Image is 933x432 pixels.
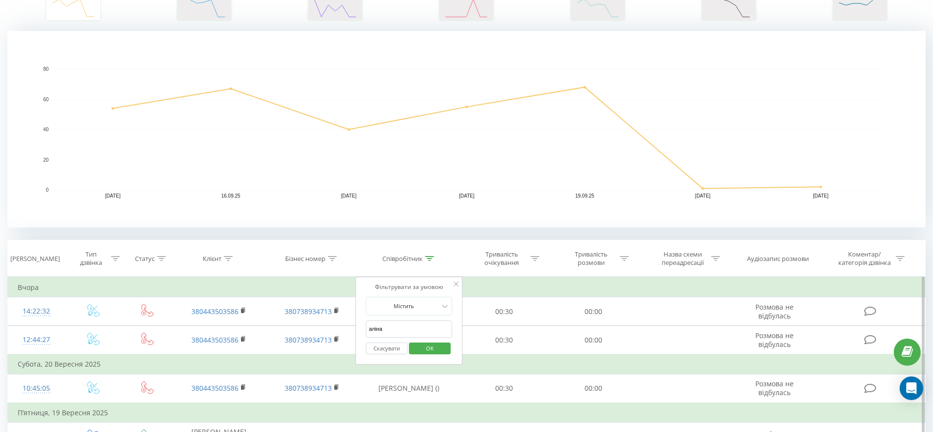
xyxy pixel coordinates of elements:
span: Розмова не відбулась [755,331,794,349]
td: 00:00 [549,326,639,355]
a: 380738934713 [285,335,332,345]
text: 20 [43,157,49,163]
input: Введіть значення [366,320,453,338]
button: OK [409,343,451,355]
text: [DATE] [105,193,121,199]
td: Субота, 20 Вересня 2025 [8,354,926,374]
text: [DATE] [459,193,475,199]
div: Тип дзвінка [74,250,108,267]
div: Бізнес номер [285,255,325,263]
a: 380738934713 [285,383,332,393]
text: [DATE] [813,193,829,199]
a: 380738934713 [285,307,332,316]
span: OK [416,341,444,356]
div: Клієнт [203,255,221,263]
td: 00:00 [549,374,639,403]
text: 16.09.25 [221,193,240,199]
svg: A chart. [7,31,926,228]
td: [PERSON_NAME] () [359,374,459,403]
div: Статус [135,255,155,263]
div: 12:44:27 [18,330,55,349]
div: Фільтрувати за умовою [366,282,453,292]
div: [PERSON_NAME] [10,255,60,263]
text: [DATE] [341,193,357,199]
div: 10:45:05 [18,379,55,398]
td: 00:30 [459,326,549,355]
div: Тривалість очікування [476,250,528,267]
text: 19.09.25 [575,193,594,199]
text: 0 [46,187,49,193]
span: Розмова не відбулась [755,302,794,320]
a: 380443503586 [191,335,239,345]
div: Назва схеми переадресації [656,250,709,267]
div: Співробітник [382,255,423,263]
button: Скасувати [366,343,408,355]
td: Вчора [8,278,926,297]
td: 00:30 [459,297,549,326]
a: 380443503586 [191,383,239,393]
div: Тривалість розмови [565,250,617,267]
div: Коментар/категорія дзвінка [836,250,893,267]
div: 14:22:32 [18,302,55,321]
div: Open Intercom Messenger [900,376,923,400]
td: 00:00 [549,297,639,326]
div: Аудіозапис розмови [747,255,809,263]
text: 40 [43,127,49,132]
a: 380443503586 [191,307,239,316]
text: 60 [43,97,49,102]
text: [DATE] [695,193,711,199]
span: Розмова не відбулась [755,379,794,397]
text: 80 [43,66,49,72]
td: П’ятниця, 19 Вересня 2025 [8,403,926,423]
td: 00:30 [459,374,549,403]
